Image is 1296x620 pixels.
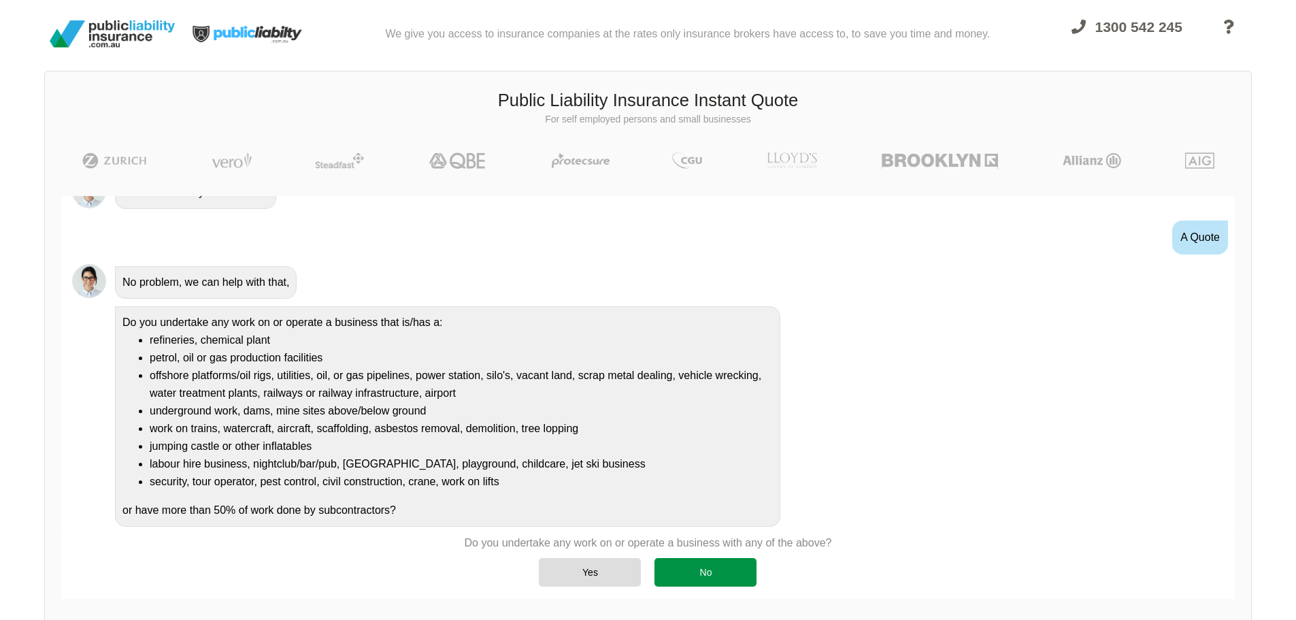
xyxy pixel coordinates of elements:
[465,536,832,551] p: Do you undertake any work on or operate a business with any of the above?
[759,152,825,169] img: LLOYD's | Public Liability Insurance
[654,558,757,587] div: No
[150,367,773,402] li: offshore platforms/oil rigs, utilities, oil, or gas pipelines, power station, silo's, vacant land...
[150,349,773,367] li: petrol, oil or gas production facilities
[44,15,180,53] img: Public Liability Insurance
[72,264,106,298] img: Chatbot | PLI
[539,558,641,587] div: Yes
[180,5,316,63] img: Public Liability Insurance Light
[150,402,773,420] li: underground work, dams, mine sites above/below ground
[876,152,1003,169] img: Brooklyn | Public Liability Insurance
[667,152,708,169] img: CGU | Public Liability Insurance
[115,266,297,299] div: No problem, we can help with that,
[421,152,495,169] img: QBE | Public Liability Insurance
[1180,152,1220,169] img: AIG | Public Liability Insurance
[150,438,773,455] li: jumping castle or other inflatables
[1056,152,1128,169] img: Allianz | Public Liability Insurance
[385,5,990,63] div: We give you access to insurance companies at the rates only insurance brokers have access to, to ...
[205,152,258,169] img: Vero | Public Liability Insurance
[150,455,773,473] li: labour hire business, nightclub/bar/pub, [GEOGRAPHIC_DATA], playground, childcare, jet ski business
[55,113,1241,127] p: For self employed persons and small businesses
[115,306,780,527] div: Do you undertake any work on or operate a business that is/has a: or have more than 50% of work d...
[150,331,773,349] li: refineries, chemical plant
[310,152,369,169] img: Steadfast | Public Liability Insurance
[55,88,1241,113] h3: Public Liability Insurance Instant Quote
[1095,19,1182,35] span: 1300 542 245
[1059,11,1195,63] a: 1300 542 245
[546,152,615,169] img: Protecsure | Public Liability Insurance
[150,473,773,491] li: security, tour operator, pest control, civil construction, crane, work on lifts
[76,152,153,169] img: Zurich | Public Liability Insurance
[1172,221,1228,255] div: A Quote
[150,420,773,438] li: work on trains, watercraft, aircraft, scaffolding, asbestos removal, demolition, tree lopping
